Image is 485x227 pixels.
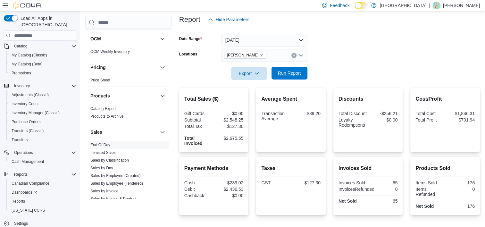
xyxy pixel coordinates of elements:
[261,180,289,185] div: GST
[355,2,368,9] input: Dark Mode
[9,91,51,99] a: Adjustments (Classic)
[14,83,30,88] span: Inventory
[9,51,76,59] span: My Catalog (Classic)
[6,69,79,78] button: Promotions
[9,60,76,68] span: My Catalog (Beta)
[1,170,79,179] button: Reports
[415,204,434,209] strong: Net Sold
[13,2,42,9] img: Cova
[12,101,39,106] span: Inventory Count
[9,206,76,214] span: Washington CCRS
[339,198,357,204] strong: Net Sold
[159,92,166,100] button: Products
[260,53,263,57] button: Remove Aurora Cannabis from selection in this group
[339,117,367,128] div: Loyalty Redemptions
[12,119,41,124] span: Purchase Orders
[222,34,307,46] button: [DATE]
[447,187,475,192] div: 0
[90,93,110,99] h3: Products
[184,136,203,146] strong: Total Invoiced
[12,137,28,142] span: Transfers
[9,189,76,196] span: Dashboards
[261,95,321,103] h2: Average Spent
[90,106,116,111] a: Catalog Export
[90,158,129,163] span: Sales by Classification
[216,16,249,23] span: Hide Parameters
[227,52,259,58] span: [PERSON_NAME]
[90,143,110,147] a: End Of Day
[90,64,157,71] button: Pricing
[90,64,105,71] h3: Pricing
[6,126,79,135] button: Transfers (Classic)
[90,114,123,119] a: Products to Archive
[90,142,110,147] span: End Of Day
[9,109,76,117] span: Inventory Manager (Classic)
[429,2,430,9] p: |
[90,181,143,186] a: Sales by Employee (Tendered)
[272,67,307,80] button: Run Report
[380,2,426,9] p: [GEOGRAPHIC_DATA]
[184,193,213,198] div: Cashback
[90,150,116,155] a: Itemized Sales
[9,100,41,108] a: Inventory Count
[12,159,44,164] span: Cash Management
[6,51,79,60] button: My Catalog (Classic)
[85,76,171,87] div: Pricing
[369,117,397,122] div: $0.00
[447,180,475,185] div: 176
[9,127,76,135] span: Transfers (Classic)
[447,111,475,116] div: $1,846.31
[12,82,32,90] button: Inventory
[369,198,397,204] div: 65
[90,36,101,42] h3: OCM
[90,78,110,82] a: Price Sheet
[278,70,301,76] span: Run Report
[12,149,36,156] button: Operations
[90,49,130,54] span: OCM Weekly Inventory
[330,2,349,9] span: Feedback
[369,111,397,116] div: -$256.21
[215,117,243,122] div: $2,548.25
[9,109,62,117] a: Inventory Manager (Classic)
[9,136,30,144] a: Transfers
[339,111,367,116] div: Total Discount
[9,198,28,205] a: Reports
[90,106,116,111] span: Catalog Export
[1,148,79,157] button: Operations
[90,197,136,201] a: Sales by Invoice & Product
[215,187,243,192] div: $2,436.53
[12,53,47,58] span: My Catalog (Classic)
[447,117,475,122] div: $701.94
[12,208,45,213] span: [US_STATE] CCRS
[6,60,79,69] button: My Catalog (Beta)
[6,99,79,108] button: Inventory Count
[339,164,398,172] h2: Invoices Sold
[12,171,30,178] button: Reports
[9,127,46,135] a: Transfers (Classic)
[9,100,76,108] span: Inventory Count
[179,52,197,57] label: Locations
[443,2,480,9] p: [PERSON_NAME]
[224,52,267,59] span: Aurora Cannabis
[6,135,79,144] button: Transfers
[9,158,76,165] span: Cash Management
[90,196,136,201] span: Sales by Invoice & Product
[184,164,244,172] h2: Payment Methods
[415,187,444,197] div: Items Refunded
[90,189,118,193] a: Sales by Invoice
[90,129,157,135] button: Sales
[85,105,171,123] div: Products
[6,206,79,215] button: [US_STATE] CCRS
[90,129,102,135] h3: Sales
[9,198,76,205] span: Reports
[184,117,213,122] div: Subtotal
[9,206,47,214] a: [US_STATE] CCRS
[12,82,76,90] span: Inventory
[9,118,76,126] span: Purchase Orders
[184,124,213,129] div: Total Tax
[12,110,60,115] span: Inventory Manager (Classic)
[9,158,46,165] a: Cash Management
[9,60,45,68] a: My Catalog (Beta)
